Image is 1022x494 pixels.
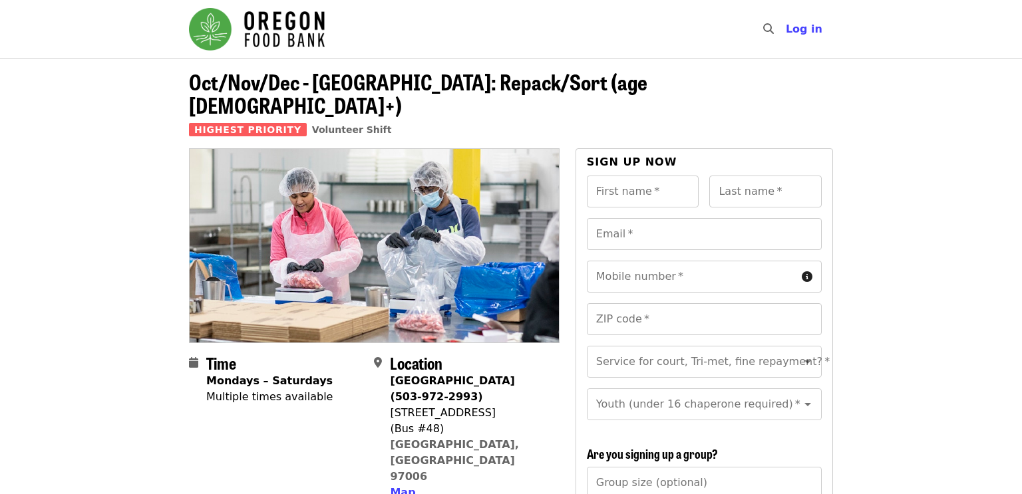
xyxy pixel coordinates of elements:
i: map-marker-alt icon [374,356,382,369]
i: calendar icon [189,356,198,369]
a: [GEOGRAPHIC_DATA], [GEOGRAPHIC_DATA] 97006 [390,438,519,483]
span: Time [206,351,236,374]
span: Highest Priority [189,123,307,136]
button: Open [798,352,817,371]
img: Oregon Food Bank - Home [189,8,325,51]
span: Sign up now [587,156,677,168]
strong: Mondays – Saturdays [206,374,333,387]
button: Log in [775,16,833,43]
input: ZIP code [587,303,822,335]
strong: [GEOGRAPHIC_DATA] (503-972-2993) [390,374,514,403]
button: Open [798,395,817,414]
i: circle-info icon [802,271,812,283]
input: Last name [709,176,822,207]
a: Volunteer Shift [312,124,392,135]
input: Search [782,13,792,45]
span: Location [390,351,442,374]
i: search icon [763,23,774,35]
input: Email [587,218,822,250]
div: (Bus #48) [390,421,548,437]
span: Are you signing up a group? [587,445,718,462]
input: Mobile number [587,261,796,293]
div: [STREET_ADDRESS] [390,405,548,421]
div: Multiple times available [206,389,333,405]
img: Oct/Nov/Dec - Beaverton: Repack/Sort (age 10+) organized by Oregon Food Bank [190,149,559,342]
input: First name [587,176,699,207]
span: Log in [786,23,822,35]
span: Oct/Nov/Dec - [GEOGRAPHIC_DATA]: Repack/Sort (age [DEMOGRAPHIC_DATA]+) [189,66,647,120]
